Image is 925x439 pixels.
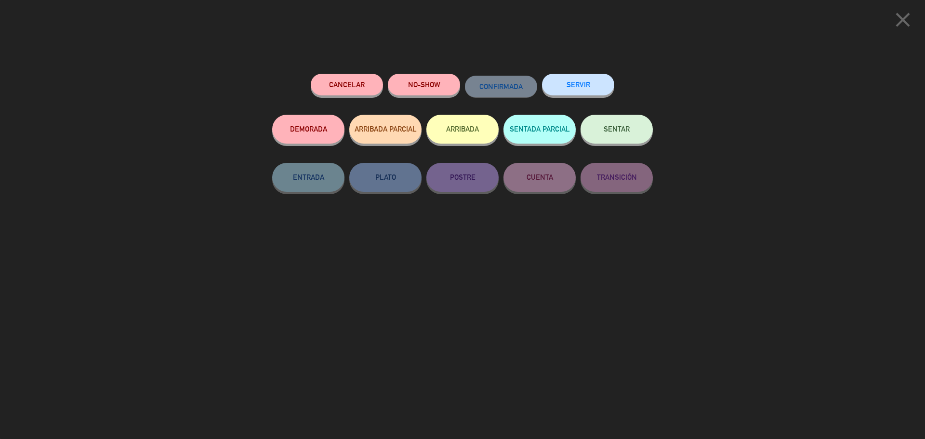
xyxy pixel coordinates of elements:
button: ARRIBADA [426,115,499,144]
span: ARRIBADA PARCIAL [355,125,417,133]
button: TRANSICIÓN [581,163,653,192]
i: close [891,8,915,32]
button: SENTAR [581,115,653,144]
button: NO-SHOW [388,74,460,95]
span: CONFIRMADA [479,82,523,91]
button: SERVIR [542,74,614,95]
button: Cancelar [311,74,383,95]
button: DEMORADA [272,115,344,144]
button: ENTRADA [272,163,344,192]
button: close [888,7,918,36]
button: CUENTA [503,163,576,192]
button: ARRIBADA PARCIAL [349,115,422,144]
button: CONFIRMADA [465,76,537,97]
button: SENTADA PARCIAL [503,115,576,144]
button: POSTRE [426,163,499,192]
button: PLATO [349,163,422,192]
span: SENTAR [604,125,630,133]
